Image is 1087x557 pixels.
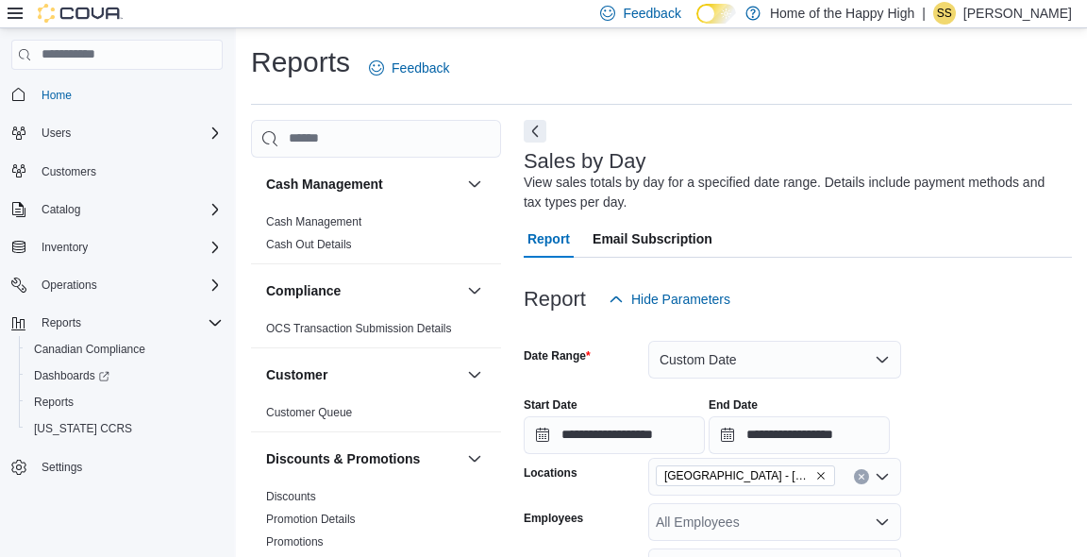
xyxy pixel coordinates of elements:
[251,401,501,431] div: Customer
[34,274,105,296] button: Operations
[601,280,738,318] button: Hide Parameters
[38,4,123,23] img: Cova
[709,416,890,454] input: Press the down key to open a popover containing a calendar.
[266,513,356,526] a: Promotion Details
[266,365,460,384] button: Customer
[266,365,327,384] h3: Customer
[266,489,316,504] span: Discounts
[34,312,223,334] span: Reports
[42,126,71,141] span: Users
[42,240,88,255] span: Inventory
[770,2,914,25] p: Home of the Happy High
[524,465,577,481] label: Locations
[463,363,486,386] button: Customer
[19,336,230,363] button: Canadian Compliance
[251,43,350,81] h1: Reports
[656,465,835,486] span: Spruce Grove - Westwinds - Fire & Flower
[34,455,223,479] span: Settings
[266,406,352,419] a: Customer Queue
[266,175,383,194] h3: Cash Management
[34,122,223,144] span: Users
[266,535,324,549] a: Promotions
[524,173,1062,212] div: View sales totals by day for a specified date range. Details include payment methods and tax type...
[664,466,811,485] span: [GEOGRAPHIC_DATA] - [GEOGRAPHIC_DATA] - Fire & Flower
[11,74,223,531] nav: Complex example
[266,512,356,527] span: Promotion Details
[266,321,452,336] span: OCS Transaction Submission Details
[524,416,705,454] input: Press the down key to open a popover containing a calendar.
[4,453,230,481] button: Settings
[524,348,591,363] label: Date Range
[361,49,457,87] a: Feedback
[42,315,81,330] span: Reports
[648,341,901,379] button: Custom Date
[42,202,80,217] span: Catalog
[34,198,223,221] span: Catalog
[392,59,449,77] span: Feedback
[709,397,758,413] label: End Date
[854,469,869,484] button: Clear input
[696,24,697,25] span: Dark Mode
[26,391,81,414] a: Reports
[623,4,680,23] span: Feedback
[34,122,78,144] button: Users
[463,173,486,195] button: Cash Management
[4,196,230,223] button: Catalog
[524,511,583,526] label: Employees
[26,364,223,387] span: Dashboards
[34,421,132,436] span: [US_STATE] CCRS
[251,317,501,347] div: Compliance
[34,198,88,221] button: Catalog
[266,175,460,194] button: Cash Management
[34,456,90,479] a: Settings
[34,312,89,334] button: Reports
[922,2,926,25] p: |
[631,290,730,309] span: Hide Parameters
[19,363,230,389] a: Dashboards
[463,279,486,302] button: Compliance
[42,278,97,293] span: Operations
[34,236,95,259] button: Inventory
[4,272,230,298] button: Operations
[937,2,952,25] span: SS
[524,397,577,413] label: Start Date
[26,338,223,361] span: Canadian Compliance
[42,164,96,179] span: Customers
[34,368,109,383] span: Dashboards
[266,405,352,420] span: Customer Queue
[593,220,712,258] span: Email Subscription
[34,160,104,183] a: Customers
[266,214,361,229] span: Cash Management
[26,391,223,414] span: Reports
[4,120,230,146] button: Users
[4,310,230,336] button: Reports
[42,88,72,103] span: Home
[963,2,1072,25] p: [PERSON_NAME]
[34,83,223,107] span: Home
[34,160,223,183] span: Customers
[34,342,145,357] span: Canadian Compliance
[4,234,230,261] button: Inventory
[19,389,230,415] button: Reports
[696,4,736,24] input: Dark Mode
[42,460,82,475] span: Settings
[815,470,827,481] button: Remove Spruce Grove - Westwinds - Fire & Flower from selection in this group
[19,415,230,442] button: [US_STATE] CCRS
[4,81,230,109] button: Home
[524,288,586,311] h3: Report
[34,84,79,107] a: Home
[26,364,117,387] a: Dashboards
[266,449,420,468] h3: Discounts & Promotions
[34,274,223,296] span: Operations
[463,447,486,470] button: Discounts & Promotions
[524,120,546,143] button: Next
[266,281,460,300] button: Compliance
[266,322,452,335] a: OCS Transaction Submission Details
[266,449,460,468] button: Discounts & Promotions
[875,515,890,530] button: Open list of options
[933,2,956,25] div: Suzanne Shutiak
[266,215,361,228] a: Cash Management
[875,469,890,484] button: Open list of options
[34,236,223,259] span: Inventory
[26,417,223,440] span: Washington CCRS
